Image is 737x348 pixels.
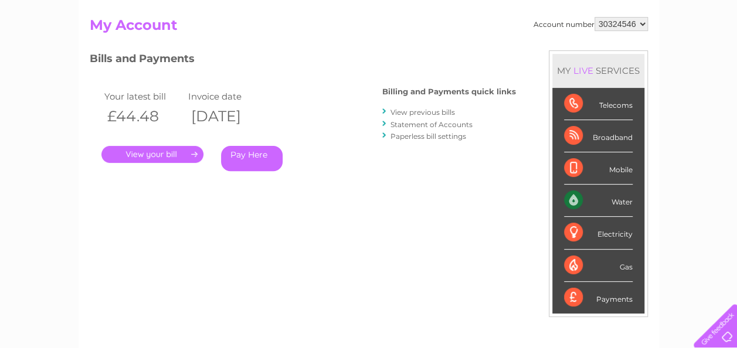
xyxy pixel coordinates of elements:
[185,104,270,128] th: [DATE]
[390,132,466,141] a: Paperless bill settings
[92,6,646,57] div: Clear Business is a trading name of Verastar Limited (registered in [GEOGRAPHIC_DATA] No. 3667643...
[564,120,633,152] div: Broadband
[564,152,633,185] div: Mobile
[564,88,633,120] div: Telecoms
[571,65,596,76] div: LIVE
[698,50,726,59] a: Log out
[560,50,586,59] a: Energy
[659,50,688,59] a: Contact
[26,30,86,66] img: logo.png
[101,88,186,104] td: Your latest bill
[390,108,455,117] a: View previous bills
[101,104,186,128] th: £44.48
[564,217,633,249] div: Electricity
[382,87,516,96] h4: Billing and Payments quick links
[390,120,473,129] a: Statement of Accounts
[564,282,633,313] div: Payments
[101,146,203,163] a: .
[221,146,283,171] a: Pay Here
[564,185,633,217] div: Water
[516,6,597,21] a: 0333 014 3131
[635,50,652,59] a: Blog
[534,17,648,31] div: Account number
[593,50,628,59] a: Telecoms
[185,88,270,104] td: Invoice date
[552,54,644,87] div: MY SERVICES
[531,50,553,59] a: Water
[90,17,648,39] h2: My Account
[564,250,633,282] div: Gas
[90,50,516,71] h3: Bills and Payments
